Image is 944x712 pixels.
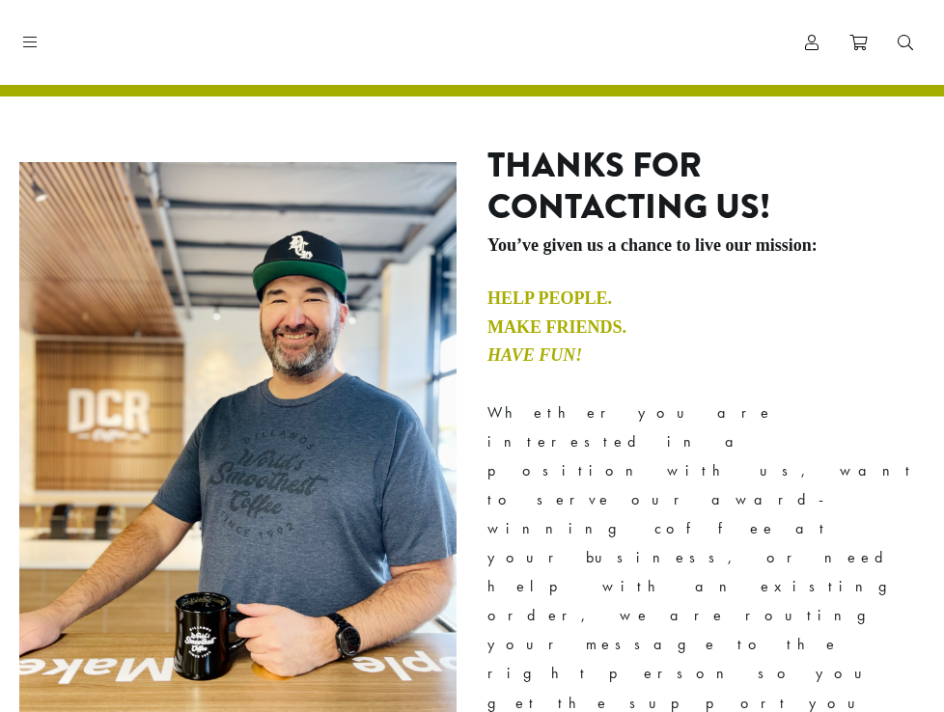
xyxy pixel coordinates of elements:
[882,27,929,59] a: Search
[487,235,925,257] h5: You’ve given us a chance to live our mission:
[487,288,925,310] h4: Help People.
[487,317,925,339] h4: Make Friends.
[487,345,582,365] em: Have Fun!
[487,145,925,228] h2: Thanks for contacting us!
